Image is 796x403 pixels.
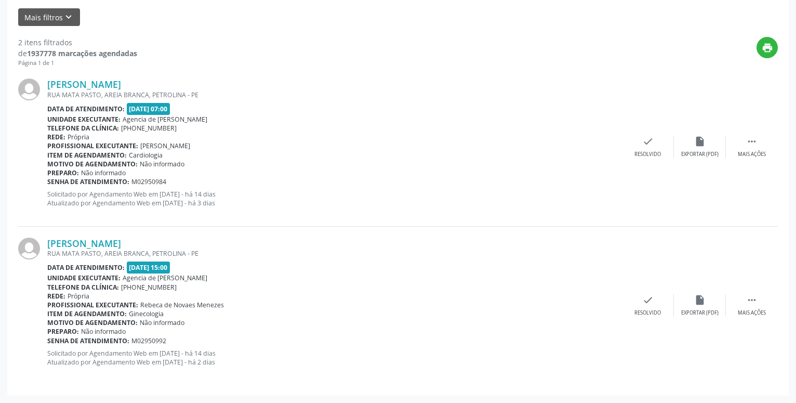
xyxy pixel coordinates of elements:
div: Mais ações [738,151,766,158]
button: Mais filtroskeyboard_arrow_down [18,8,80,27]
b: Profissional executante: [47,301,138,309]
b: Rede: [47,292,65,301]
b: Profissional executante: [47,141,138,150]
i: insert_drive_file [694,294,706,306]
div: RUA MATA PASTO, AREIA BRANCA, PETROLINA - PE [47,90,622,99]
span: Não informado [81,327,126,336]
b: Data de atendimento: [47,105,125,113]
b: Item de agendamento: [47,309,127,318]
span: Ginecologia [129,309,164,318]
div: Mais ações [738,309,766,317]
strong: 1937778 marcações agendadas [27,48,137,58]
b: Motivo de agendamento: [47,318,138,327]
p: Solicitado por Agendamento Web em [DATE] - há 14 dias Atualizado por Agendamento Web em [DATE] - ... [47,349,622,367]
div: de [18,48,137,59]
span: [PHONE_NUMBER] [121,124,177,133]
span: [DATE] 07:00 [127,103,170,115]
span: Própria [68,133,89,141]
span: Própria [68,292,89,301]
img: img [18,238,40,259]
div: RUA MATA PASTO, AREIA BRANCA, PETROLINA - PE [47,249,622,258]
b: Preparo: [47,327,79,336]
b: Unidade executante: [47,115,121,124]
span: Não informado [140,318,184,327]
b: Preparo: [47,168,79,177]
span: Rebeca de Novaes Menezes [140,301,224,309]
b: Rede: [47,133,65,141]
b: Motivo de agendamento: [47,160,138,168]
i: insert_drive_file [694,136,706,147]
b: Senha de atendimento: [47,336,129,345]
b: Telefone da clínica: [47,283,119,292]
img: img [18,79,40,100]
div: Página 1 de 1 [18,59,137,68]
i:  [746,136,758,147]
b: Senha de atendimento: [47,177,129,186]
b: Item de agendamento: [47,151,127,160]
i: keyboard_arrow_down [63,11,74,23]
div: Resolvido [634,309,661,317]
b: Telefone da clínica: [47,124,119,133]
span: Cardiologia [129,151,163,160]
span: Não informado [81,168,126,177]
p: Solicitado por Agendamento Web em [DATE] - há 14 dias Atualizado por Agendamento Web em [DATE] - ... [47,190,622,207]
a: [PERSON_NAME] [47,79,121,90]
span: [PHONE_NUMBER] [121,283,177,292]
div: Resolvido [634,151,661,158]
span: Agencia de [PERSON_NAME] [123,115,207,124]
span: [PERSON_NAME] [140,141,190,150]
button: print [757,37,778,58]
span: Agencia de [PERSON_NAME] [123,274,207,282]
div: Exportar (PDF) [681,309,719,317]
a: [PERSON_NAME] [47,238,121,249]
i: check [642,136,654,147]
span: Não informado [140,160,184,168]
span: M02950984 [131,177,166,186]
i: print [762,42,773,54]
div: 2 itens filtrados [18,37,137,48]
div: Exportar (PDF) [681,151,719,158]
i: check [642,294,654,306]
span: [DATE] 15:00 [127,262,170,274]
b: Unidade executante: [47,274,121,282]
i:  [746,294,758,306]
span: M02950992 [131,336,166,345]
b: Data de atendimento: [47,263,125,272]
